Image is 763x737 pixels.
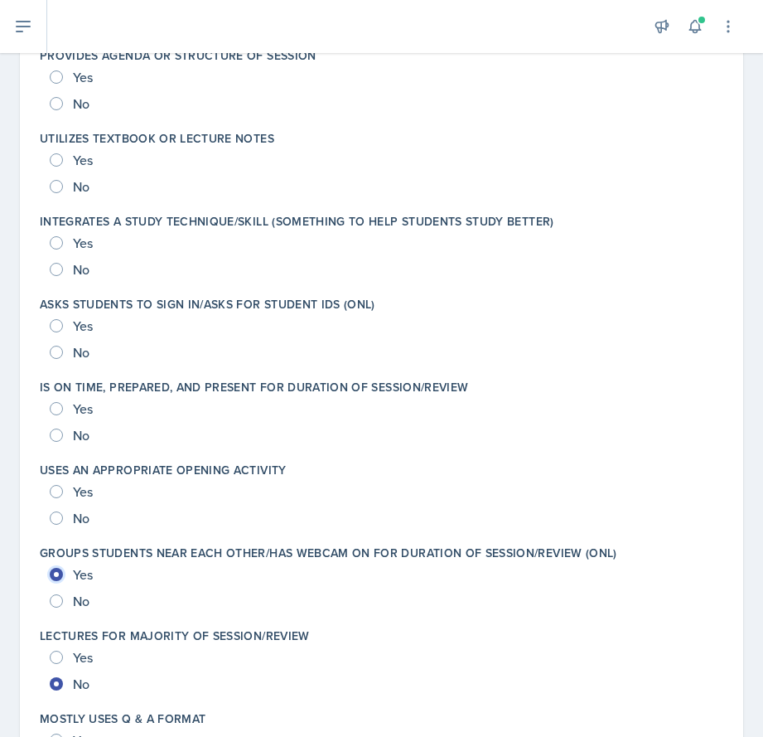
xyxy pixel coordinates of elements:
[73,152,93,168] span: Yes
[40,213,554,230] label: Integrates a study technique/skill (something to help students study better)
[73,178,89,195] span: No
[40,545,617,561] label: Groups students near each other/Has webcam on for duration of session/review (ONL)
[73,69,93,85] span: Yes
[40,710,205,727] label: Mostly uses Q & A format
[73,427,89,444] span: No
[73,649,93,666] span: Yes
[73,566,93,583] span: Yes
[73,344,89,361] span: No
[40,296,375,313] label: Asks students to sign in/Asks for student IDs (ONL)
[40,628,310,644] label: Lectures for majority of session/review
[73,235,93,251] span: Yes
[73,95,89,112] span: No
[73,261,89,278] span: No
[73,400,93,417] span: Yes
[73,593,89,609] span: No
[40,47,316,64] label: Provides agenda or structure of session
[73,483,93,500] span: Yes
[40,379,468,395] label: Is on time, prepared, and present for duration of session/review
[73,318,93,334] span: Yes
[73,510,89,526] span: No
[40,462,287,478] label: Uses an appropriate opening activity
[73,676,89,692] span: No
[40,130,274,147] label: Utilizes textbook or lecture notes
